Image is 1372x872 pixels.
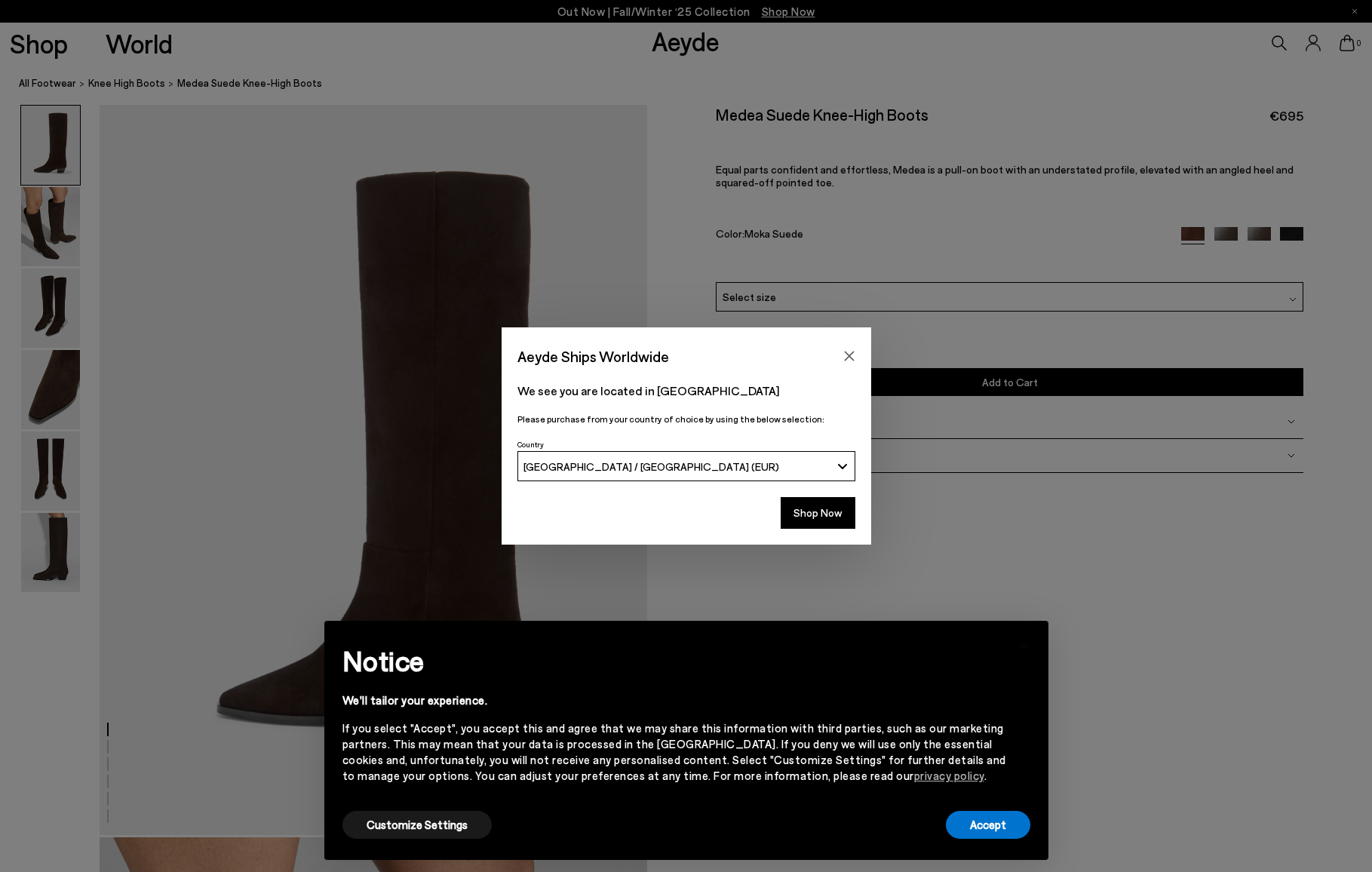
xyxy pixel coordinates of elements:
p: We see you are located in [GEOGRAPHIC_DATA] [517,382,855,400]
button: Close this notice [1006,625,1042,662]
button: Customize Settings [342,811,492,839]
span: Aeyde Ships Worldwide [517,343,669,370]
span: Country [517,440,544,449]
div: If you select "Accept", you accept this and agree that we may share this information with third p... [342,720,1006,784]
button: Close [838,345,861,367]
h2: Notice [342,641,1006,680]
span: × [1019,632,1030,654]
button: Shop Now [781,497,855,529]
div: We'll tailor your experience. [342,692,1006,708]
a: privacy policy [914,769,984,782]
p: Please purchase from your country of choice by using the below selection: [517,412,855,426]
span: [GEOGRAPHIC_DATA] / [GEOGRAPHIC_DATA] (EUR) [523,460,779,473]
button: Accept [946,811,1030,839]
